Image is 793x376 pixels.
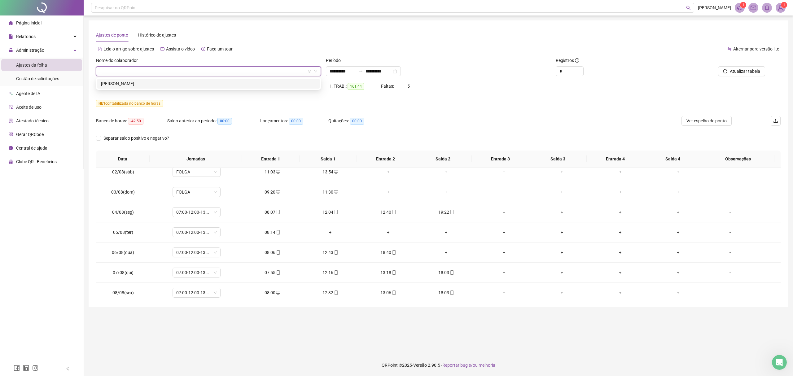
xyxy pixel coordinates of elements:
[364,289,412,296] div: 13:06
[275,291,280,295] span: desktop
[364,229,412,236] div: +
[654,209,702,216] div: +
[391,270,396,275] span: mobile
[275,270,280,275] span: mobile
[712,229,748,236] div: -
[350,118,364,125] span: 00:00
[300,151,357,168] th: Saída 1
[422,189,470,195] div: +
[698,4,731,11] span: [PERSON_NAME]
[103,46,154,51] span: Leia o artigo sobre ajustes
[742,3,744,7] span: 1
[364,209,412,216] div: 12:40
[306,209,354,216] div: 12:04
[422,168,470,175] div: +
[66,366,70,371] span: left
[96,117,167,125] div: Banco de horas:
[449,270,454,275] span: mobile
[596,209,644,216] div: +
[587,151,644,168] th: Entrada 4
[413,363,427,368] span: Versão
[128,118,143,125] span: -42:50
[112,250,134,255] span: 06/08(qua)
[176,187,217,197] span: FOLGA
[16,159,57,164] span: Clube QR - Beneficios
[217,118,232,125] span: 00:00
[730,68,760,75] span: Atualizar tabela
[328,83,381,90] div: H. TRAB.:
[422,249,470,256] div: +
[207,46,233,51] span: Faça um tour
[176,228,217,237] span: 07:00-12:00-13:12-17:00
[348,83,364,90] span: 161:44
[96,151,150,168] th: Data
[16,63,47,68] span: Ajustes da folha
[737,5,743,11] span: notification
[9,146,13,150] span: info-circle
[248,249,296,256] div: 08:06
[364,189,412,195] div: +
[333,170,338,174] span: desktop
[740,2,746,8] sup: 1
[538,189,586,195] div: +
[176,208,217,217] span: 07:00-12:00-13:12-17:00
[381,84,395,89] span: Faltas:
[773,118,778,123] span: upload
[16,20,42,25] span: Página inicial
[176,167,217,177] span: FOLGA
[712,289,748,296] div: -
[776,3,785,12] img: 85814
[248,289,296,296] div: 08:00
[538,289,586,296] div: +
[596,229,644,236] div: +
[529,151,586,168] th: Saída 3
[358,69,363,74] span: swap-right
[575,58,579,63] span: info-circle
[654,189,702,195] div: +
[480,168,528,175] div: +
[9,48,13,52] span: lock
[112,290,134,295] span: 08/08(sex)
[306,168,354,175] div: 13:54
[32,365,38,371] span: instagram
[706,155,769,162] span: Observações
[176,268,217,277] span: 07:00-12:00-13:12-17:00
[23,365,29,371] span: linkedin
[644,151,701,168] th: Saída 4
[733,46,779,51] span: Alternar para versão lite
[248,229,296,236] div: 08:14
[275,170,280,174] span: desktop
[242,151,299,168] th: Entrada 1
[201,47,205,51] span: history
[275,230,280,234] span: mobile
[306,289,354,296] div: 12:32
[9,119,13,123] span: solution
[9,34,13,39] span: file
[16,34,36,39] span: Relatórios
[654,168,702,175] div: +
[712,269,748,276] div: -
[275,250,280,255] span: mobile
[701,151,774,168] th: Observações
[248,209,296,216] div: 08:07
[422,209,470,216] div: 19:22
[449,291,454,295] span: mobile
[686,117,727,124] span: Ver espelho de ponto
[556,57,579,64] span: Registros
[391,250,396,255] span: mobile
[596,168,644,175] div: +
[538,269,586,276] div: +
[306,229,354,236] div: +
[596,269,644,276] div: +
[364,269,412,276] div: 13:18
[407,84,410,89] span: 5
[166,46,195,51] span: Assista o vídeo
[596,289,644,296] div: +
[326,57,345,64] label: Período
[16,132,44,137] span: Gerar QRCode
[449,210,454,214] span: mobile
[150,151,242,168] th: Jornadas
[84,354,793,376] footer: QRPoint © 2025 - 2.90.5 -
[654,269,702,276] div: +
[248,189,296,195] div: 09:20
